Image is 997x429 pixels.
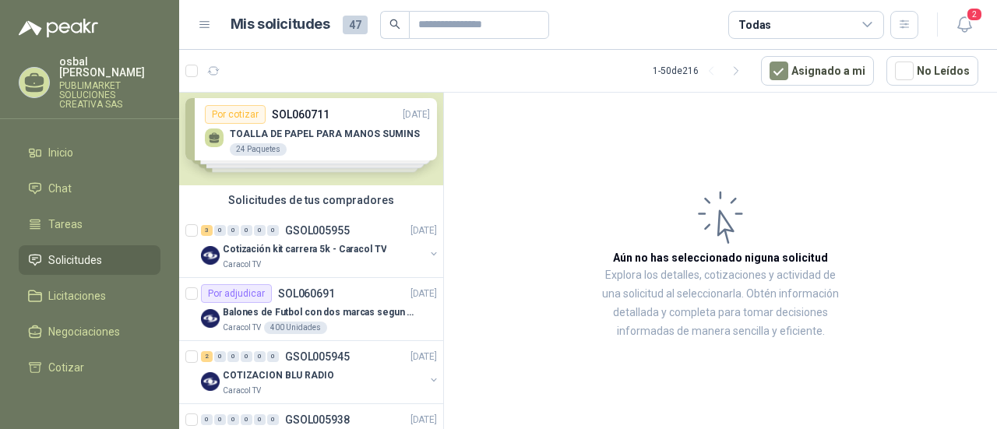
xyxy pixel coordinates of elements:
[201,347,440,397] a: 2 0 0 0 0 0 GSOL005945[DATE] Company LogoCOTIZACION BLU RADIOCaracol TV
[267,414,279,425] div: 0
[410,413,437,427] p: [DATE]
[19,138,160,167] a: Inicio
[19,317,160,346] a: Negociaciones
[886,56,978,86] button: No Leídos
[201,246,220,265] img: Company Logo
[223,258,261,271] p: Caracol TV
[254,414,266,425] div: 0
[201,414,213,425] div: 0
[223,322,261,334] p: Caracol TV
[241,225,252,236] div: 0
[950,11,978,39] button: 2
[201,372,220,391] img: Company Logo
[214,414,226,425] div: 0
[267,351,279,362] div: 0
[201,225,213,236] div: 3
[285,414,350,425] p: GSOL005938
[410,287,437,301] p: [DATE]
[227,351,239,362] div: 0
[223,305,417,320] p: Balones de Futbol con dos marcas segun adjunto. Adjuntar cotizacion en su formato
[59,81,160,109] p: PUBLIMARKET SOLUCIONES CREATIVA SAS
[410,350,437,364] p: [DATE]
[285,225,350,236] p: GSOL005955
[264,322,327,334] div: 400 Unidades
[19,19,98,37] img: Logo peakr
[653,58,749,83] div: 1 - 50 de 216
[410,223,437,238] p: [DATE]
[214,225,226,236] div: 0
[231,13,330,36] h1: Mis solicitudes
[48,323,120,340] span: Negociaciones
[223,242,386,257] p: Cotización kit carrera 5k - Caracol TV
[201,351,213,362] div: 2
[214,351,226,362] div: 0
[241,351,252,362] div: 0
[48,180,72,197] span: Chat
[201,221,440,271] a: 3 0 0 0 0 0 GSOL005955[DATE] Company LogoCotización kit carrera 5k - Caracol TVCaracol TV
[19,281,160,311] a: Licitaciones
[48,287,106,304] span: Licitaciones
[227,225,239,236] div: 0
[223,385,261,397] p: Caracol TV
[179,185,443,215] div: Solicitudes de tus compradores
[254,225,266,236] div: 0
[19,353,160,382] a: Cotizar
[343,16,368,34] span: 47
[761,56,874,86] button: Asignado a mi
[738,16,771,33] div: Todas
[966,7,983,22] span: 2
[201,284,272,303] div: Por adjudicar
[19,174,160,203] a: Chat
[613,249,828,266] h3: Aún no has seleccionado niguna solicitud
[600,266,841,341] p: Explora los detalles, cotizaciones y actividad de una solicitud al seleccionarla. Obtén informaci...
[48,144,73,161] span: Inicio
[278,288,335,299] p: SOL060691
[48,251,102,269] span: Solicitudes
[227,414,239,425] div: 0
[19,245,160,275] a: Solicitudes
[48,359,84,376] span: Cotizar
[267,225,279,236] div: 0
[223,368,334,383] p: COTIZACION BLU RADIO
[48,216,83,233] span: Tareas
[59,56,160,78] p: osbal [PERSON_NAME]
[19,209,160,239] a: Tareas
[389,19,400,30] span: search
[285,351,350,362] p: GSOL005945
[254,351,266,362] div: 0
[241,414,252,425] div: 0
[201,309,220,328] img: Company Logo
[179,278,443,341] a: Por adjudicarSOL060691[DATE] Company LogoBalones de Futbol con dos marcas segun adjunto. Adjuntar...
[179,72,443,185] div: Solicitudes de nuevos compradoresPor cotizarSOL060711[DATE] TOALLA DE PAPEL PARA MANOS SUMINS24 P...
